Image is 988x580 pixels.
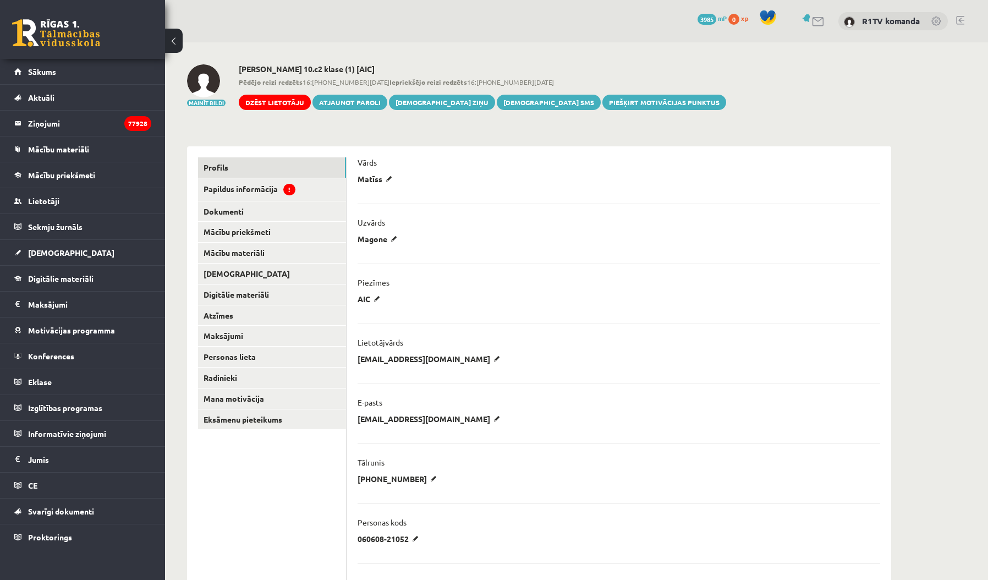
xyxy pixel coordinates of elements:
[14,447,151,472] a: Jumis
[698,14,716,25] span: 3985
[28,506,94,516] span: Svarīgi dokumenti
[728,14,739,25] span: 0
[14,343,151,369] a: Konferences
[239,78,303,86] b: Pēdējo reizi redzēts
[14,395,151,420] a: Izglītības programas
[14,59,151,84] a: Sākums
[14,369,151,395] a: Eklase
[358,414,504,424] p: [EMAIL_ADDRESS][DOMAIN_NAME]
[28,111,151,136] legend: Ziņojumi
[28,170,95,180] span: Mācību priekšmeti
[358,157,377,167] p: Vārds
[358,397,382,407] p: E-pasts
[358,534,422,544] p: 060608-21052
[28,292,151,317] legend: Maksājumi
[14,473,151,498] a: CE
[198,178,346,201] a: Papildus informācija!
[14,136,151,162] a: Mācību materiāli
[198,409,346,430] a: Eksāmenu pieteikums
[28,92,54,102] span: Aktuāli
[239,77,726,87] span: 16:[PHONE_NUMBER][DATE] 16:[PHONE_NUMBER][DATE]
[28,273,94,283] span: Digitālie materiāli
[358,174,396,184] p: Matīss
[198,305,346,326] a: Atzīmes
[28,351,74,361] span: Konferences
[28,222,83,232] span: Sekmju žurnāls
[358,474,441,484] p: [PHONE_NUMBER]
[198,368,346,388] a: Radinieki
[198,284,346,305] a: Digitālie materiāli
[14,188,151,214] a: Lietotāji
[14,162,151,188] a: Mācību priekšmeti
[28,480,37,490] span: CE
[124,116,151,131] i: 77928
[187,100,226,106] button: Mainīt bildi
[358,517,407,527] p: Personas kods
[28,455,49,464] span: Jumis
[358,457,385,467] p: Tālrunis
[14,111,151,136] a: Ziņojumi77928
[358,277,389,287] p: Piezīmes
[198,243,346,263] a: Mācību materiāli
[198,326,346,346] a: Maksājumi
[28,403,102,413] span: Izglītības programas
[198,157,346,178] a: Profils
[358,234,401,244] p: Magone
[698,14,727,23] a: 3985 mP
[728,14,754,23] a: 0 xp
[198,222,346,242] a: Mācību priekšmeti
[14,214,151,239] a: Sekmju žurnāls
[844,17,855,28] img: R1TV komanda
[358,294,384,304] p: AIC
[198,347,346,367] a: Personas lieta
[358,337,403,347] p: Lietotājvārds
[14,85,151,110] a: Aktuāli
[198,201,346,222] a: Dokumenti
[14,318,151,343] a: Motivācijas programma
[718,14,727,23] span: mP
[28,532,72,542] span: Proktorings
[28,325,115,335] span: Motivācijas programma
[283,184,295,195] span: !
[602,95,726,110] a: Piešķirt motivācijas punktus
[389,95,495,110] a: [DEMOGRAPHIC_DATA] ziņu
[14,240,151,265] a: [DEMOGRAPHIC_DATA]
[12,19,100,47] a: Rīgas 1. Tālmācības vidusskola
[14,292,151,317] a: Maksājumi
[14,524,151,550] a: Proktorings
[741,14,748,23] span: xp
[28,67,56,76] span: Sākums
[28,429,106,439] span: Informatīvie ziņojumi
[239,64,726,74] h2: [PERSON_NAME] 10.c2 klase (1) [AIC]
[198,264,346,284] a: [DEMOGRAPHIC_DATA]
[28,144,89,154] span: Mācību materiāli
[198,389,346,409] a: Mana motivācija
[358,354,504,364] p: [EMAIL_ADDRESS][DOMAIN_NAME]
[497,95,601,110] a: [DEMOGRAPHIC_DATA] SMS
[239,95,311,110] a: Dzēst lietotāju
[14,499,151,524] a: Svarīgi dokumenti
[28,248,114,258] span: [DEMOGRAPHIC_DATA]
[187,64,220,97] img: Matiss Magone
[358,217,385,227] p: Uzvārds
[14,266,151,291] a: Digitālie materiāli
[14,421,151,446] a: Informatīvie ziņojumi
[862,15,920,26] a: R1TV komanda
[28,377,52,387] span: Eklase
[312,95,387,110] a: Atjaunot paroli
[389,78,467,86] b: Iepriekšējo reizi redzēts
[28,196,59,206] span: Lietotāji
